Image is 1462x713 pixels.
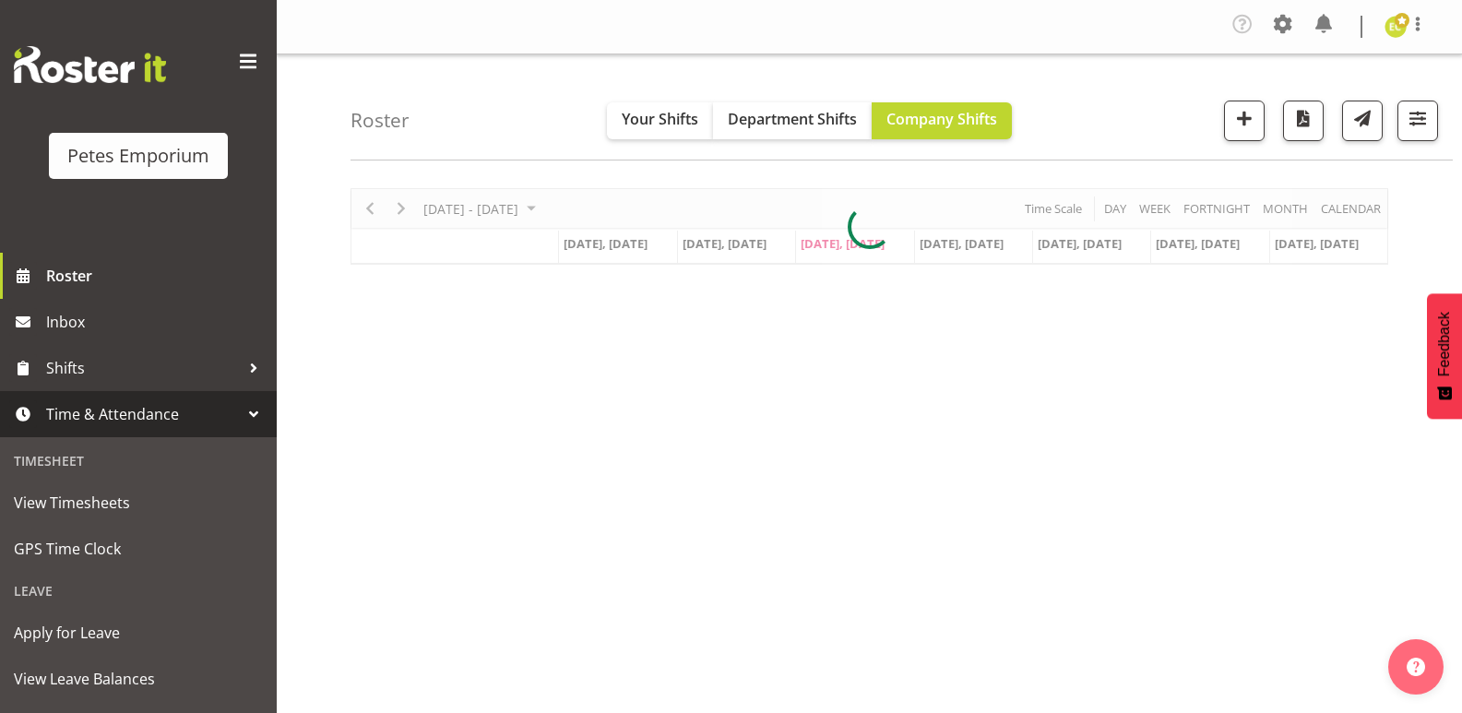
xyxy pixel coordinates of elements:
span: Shifts [46,354,240,382]
a: Apply for Leave [5,610,272,656]
div: Leave [5,572,272,610]
span: View Timesheets [14,489,263,517]
a: GPS Time Clock [5,526,272,572]
div: Timesheet [5,442,272,480]
span: View Leave Balances [14,665,263,693]
button: Add a new shift [1224,101,1265,141]
button: Send a list of all shifts for the selected filtered period to all rostered employees. [1342,101,1383,141]
div: Petes Emporium [67,142,209,170]
span: Apply for Leave [14,619,263,647]
button: Department Shifts [713,102,872,139]
span: GPS Time Clock [14,535,263,563]
h4: Roster [351,110,410,131]
img: help-xxl-2.png [1407,658,1425,676]
button: Feedback - Show survey [1427,293,1462,419]
span: Your Shifts [622,109,698,129]
span: Time & Attendance [46,400,240,428]
img: Rosterit website logo [14,46,166,83]
span: Inbox [46,308,267,336]
button: Your Shifts [607,102,713,139]
span: Department Shifts [728,109,857,129]
button: Company Shifts [872,102,1012,139]
span: Roster [46,262,267,290]
a: View Leave Balances [5,656,272,702]
button: Download a PDF of the roster according to the set date range. [1283,101,1324,141]
button: Filter Shifts [1397,101,1438,141]
a: View Timesheets [5,480,272,526]
span: Feedback [1436,312,1453,376]
span: Company Shifts [886,109,997,129]
img: emma-croft7499.jpg [1385,16,1407,38]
